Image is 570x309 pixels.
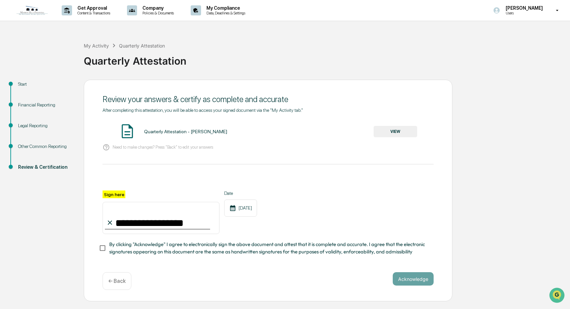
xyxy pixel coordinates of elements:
[72,11,114,15] p: Content & Transactions
[144,129,227,134] div: Quarterly Attestation - [PERSON_NAME]
[4,82,46,94] a: 🖐️Preclearance
[393,272,434,286] button: Acknowledge
[137,5,177,11] p: Company
[224,200,257,217] div: [DATE]
[108,278,126,284] p: ← Back
[7,51,19,63] img: 1746055101610-c473b297-6a78-478c-a979-82029cc54cd1
[46,82,86,94] a: 🗄️Attestations
[13,84,43,91] span: Preclearance
[7,98,12,103] div: 🔎
[103,190,125,198] label: Sign here
[549,287,567,305] iframe: Open customer support
[109,241,428,256] span: By clicking "Acknowledge" I agree to electronically sign the above document and attest that it is...
[67,113,81,119] span: Pylon
[55,84,83,91] span: Attestations
[500,11,546,15] p: Users
[18,81,73,88] div: Start
[119,123,136,140] img: Document Icon
[4,94,45,106] a: 🔎Data Lookup
[113,145,213,150] p: Need to make changes? Press "Back" to edit your answers
[374,126,417,137] button: VIEW
[119,43,165,49] div: Quarterly Attestation
[13,97,42,104] span: Data Lookup
[18,143,73,150] div: Other Common Reporting
[224,190,257,196] label: Date
[103,107,303,113] span: After completing this attestation, you will be able to access your signed document via the "My Ac...
[18,164,73,171] div: Review & Certification
[7,14,122,25] p: How can we help?
[137,11,177,15] p: Policies & Documents
[201,11,249,15] p: Data, Deadlines & Settings
[500,5,546,11] p: [PERSON_NAME]
[18,122,73,129] div: Legal Reporting
[7,85,12,90] div: 🖐️
[201,5,249,11] p: My Compliance
[103,94,434,104] div: Review your answers & certify as complete and accurate
[72,5,114,11] p: Get Approval
[114,53,122,61] button: Start new chat
[84,43,109,49] div: My Activity
[23,58,85,63] div: We're available if you need us!
[49,85,54,90] div: 🗄️
[18,101,73,108] div: Financial Reporting
[47,113,81,119] a: Powered byPylon
[84,50,567,67] div: Quarterly Attestation
[16,5,48,15] img: logo
[23,51,110,58] div: Start new chat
